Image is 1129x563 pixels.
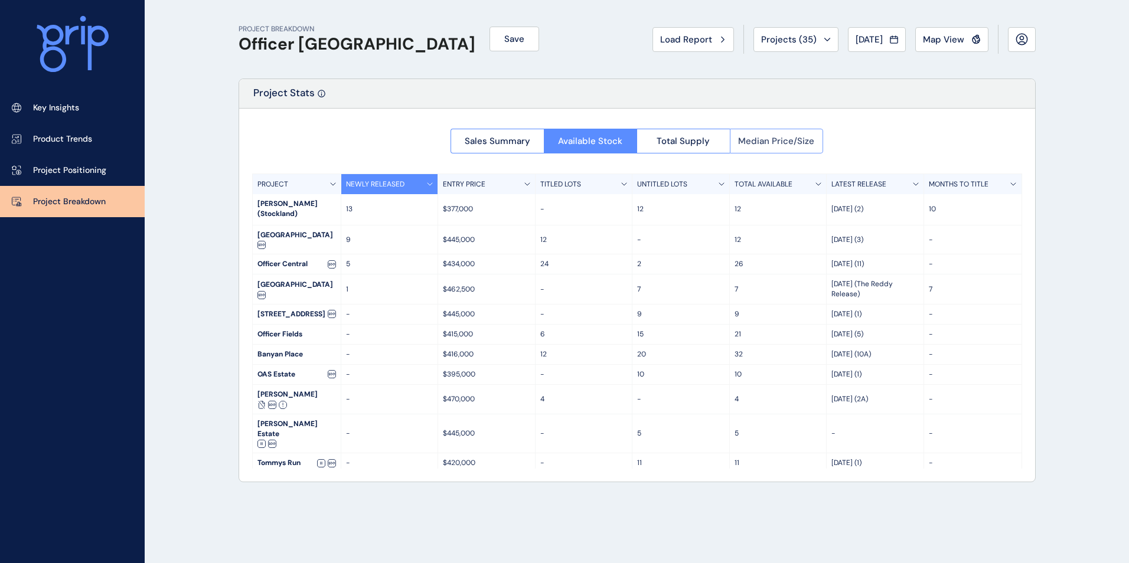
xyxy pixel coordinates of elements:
p: TOTAL AVAILABLE [735,179,792,189]
span: Projects ( 35 ) [761,34,817,45]
p: $434,000 [443,259,530,269]
p: [DATE] (3) [831,235,919,245]
p: - [540,309,628,319]
p: $416,000 [443,349,530,359]
p: - [346,329,433,339]
p: - [540,458,628,468]
div: [GEOGRAPHIC_DATA] [253,275,341,304]
p: 20 [637,349,725,359]
p: 12 [540,235,628,245]
p: - [929,349,1017,359]
div: [STREET_ADDRESS] [253,305,341,324]
p: [DATE] (1) [831,369,919,379]
p: [DATE] (10A) [831,349,919,359]
p: - [346,428,433,438]
p: 12 [637,204,725,214]
p: - [540,369,628,379]
p: 10 [735,369,822,379]
p: - [346,369,433,379]
p: Key Insights [33,102,79,114]
p: ENTRY PRICE [443,179,485,189]
p: - [929,458,1017,468]
p: 10 [929,204,1017,214]
p: $445,000 [443,309,530,319]
p: 2 [637,259,725,269]
p: - [929,369,1017,379]
span: Median Price/Size [738,135,814,147]
p: TITLED LOTS [540,179,581,189]
div: Officer Fields [253,325,341,344]
div: [GEOGRAPHIC_DATA] [253,225,341,254]
p: Project Stats [253,86,315,108]
p: 13 [346,204,433,214]
p: NEWLY RELEASED [346,179,404,189]
p: [DATE] (The Reddy Release) [831,279,919,299]
span: Available Stock [558,135,622,147]
div: [PERSON_NAME] [253,385,341,414]
p: 26 [735,259,822,269]
p: UNTITLED LOTS [637,179,687,189]
p: - [540,204,628,214]
p: 5 [346,259,433,269]
p: $415,000 [443,329,530,339]
button: Available Stock [544,129,637,153]
p: - [346,309,433,319]
div: [PERSON_NAME] Estate [253,414,341,453]
p: [DATE] (2A) [831,394,919,404]
p: - [540,284,628,294]
p: 21 [735,329,822,339]
div: [PERSON_NAME] (Stockland) [253,194,341,225]
div: Officer Central [253,254,341,274]
p: - [346,394,433,404]
button: Sales Summary [451,129,544,153]
span: [DATE] [856,34,883,45]
p: 11 [637,458,725,468]
p: Project Breakdown [33,196,106,208]
p: $445,000 [443,235,530,245]
p: $470,000 [443,394,530,404]
p: LATEST RELEASE [831,179,886,189]
p: 5 [637,428,725,438]
p: - [540,428,628,438]
p: - [346,458,433,468]
p: 12 [735,204,822,214]
p: 7 [735,284,822,294]
p: 9 [346,235,433,245]
p: 4 [735,394,822,404]
p: - [929,235,1017,245]
p: 6 [540,329,628,339]
p: 5 [735,428,822,438]
p: 11 [735,458,822,468]
button: Load Report [652,27,734,52]
p: - [929,394,1017,404]
p: - [637,394,725,404]
p: Product Trends [33,133,92,145]
button: [DATE] [848,27,906,52]
p: MONTHS TO TITLE [929,179,988,189]
span: Save [504,33,524,45]
div: OAS Estate [253,365,341,384]
p: PROJECT BREAKDOWN [239,24,475,34]
p: $395,000 [443,369,530,379]
p: 7 [637,284,725,294]
div: Banyan Place [253,345,341,364]
p: [DATE] (2) [831,204,919,214]
p: - [929,259,1017,269]
p: $377,000 [443,204,530,214]
button: Map View [915,27,988,52]
span: Load Report [660,34,712,45]
span: Sales Summary [465,135,530,147]
p: - [929,309,1017,319]
p: - [929,329,1017,339]
p: [DATE] (5) [831,329,919,339]
p: - [831,428,919,438]
button: Median Price/Size [730,129,824,153]
p: 4 [540,394,628,404]
p: [DATE] (11) [831,259,919,269]
button: Save [490,27,539,51]
p: - [637,235,725,245]
h1: Officer [GEOGRAPHIC_DATA] [239,34,475,54]
p: $445,000 [443,428,530,438]
p: 9 [735,309,822,319]
p: 7 [929,284,1017,294]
